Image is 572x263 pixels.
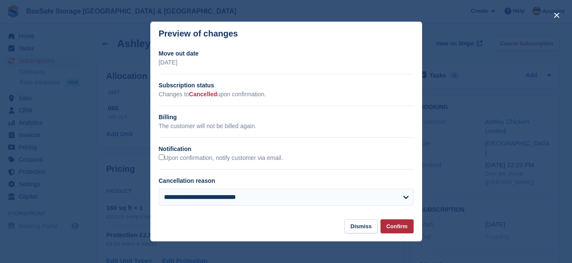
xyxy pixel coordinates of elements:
[159,177,215,184] label: Cancellation reason
[344,219,378,233] button: Dismiss
[159,29,238,39] p: Preview of changes
[159,122,414,131] p: The customer will not be billed again.
[159,58,414,67] p: [DATE]
[159,145,414,154] h2: Notification
[550,8,564,22] button: close
[189,91,217,98] span: Cancelled
[159,154,283,162] label: Upon confirmation, notify customer via email.
[159,113,414,122] h2: Billing
[159,49,414,58] h2: Move out date
[159,81,414,90] h2: Subscription status
[159,90,414,99] p: Changes to upon confirmation.
[380,219,414,233] button: Confirm
[159,154,164,160] input: Upon confirmation, notify customer via email.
